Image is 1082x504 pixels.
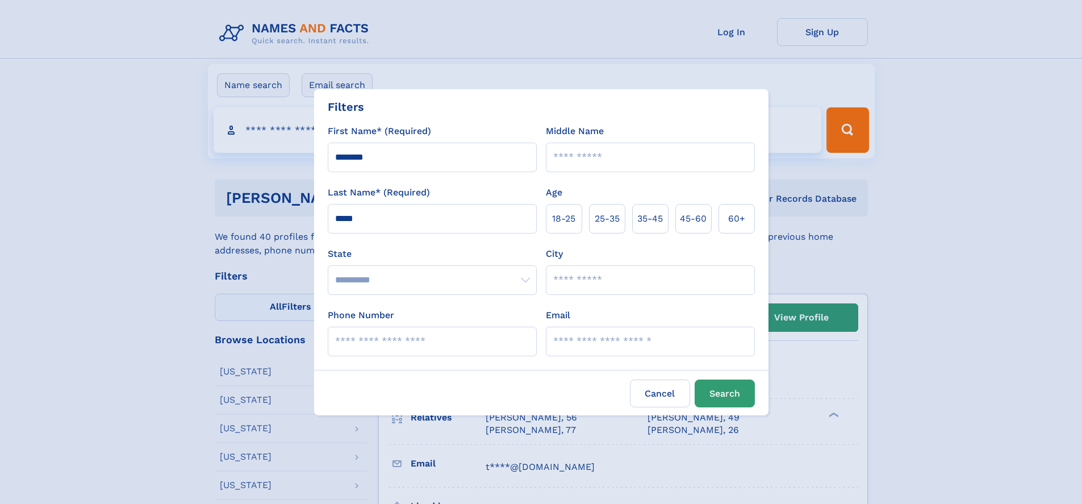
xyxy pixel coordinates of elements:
[546,124,604,138] label: Middle Name
[546,186,562,199] label: Age
[637,212,663,226] span: 35‑45
[546,247,563,261] label: City
[328,98,364,115] div: Filters
[546,309,570,322] label: Email
[680,212,707,226] span: 45‑60
[728,212,745,226] span: 60+
[328,247,537,261] label: State
[328,124,431,138] label: First Name* (Required)
[328,309,394,322] label: Phone Number
[595,212,620,226] span: 25‑35
[695,380,755,407] button: Search
[630,380,690,407] label: Cancel
[552,212,575,226] span: 18‑25
[328,186,430,199] label: Last Name* (Required)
